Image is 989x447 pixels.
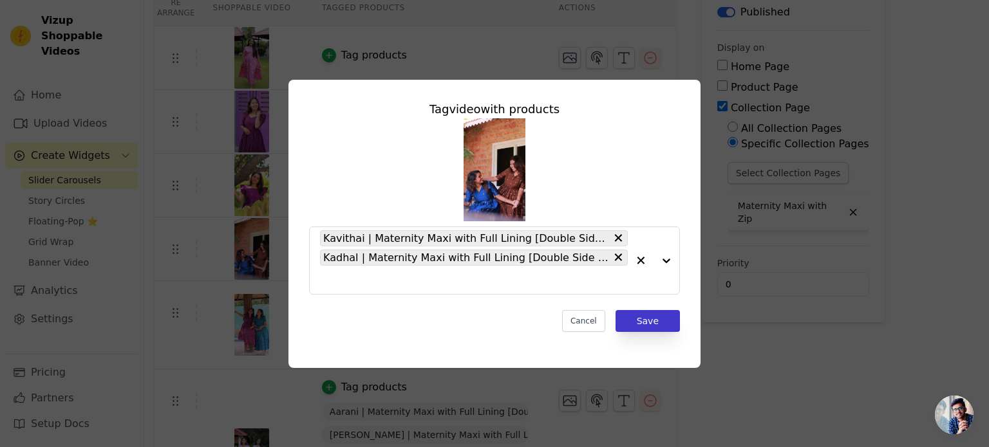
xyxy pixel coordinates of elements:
[309,100,680,118] div: Tag video with products
[323,230,609,246] span: Kavithai | Maternity Maxi with Full Lining [Double Side Zips]
[464,118,525,221] img: reel-preview-mm-wearment.myshopify.com-3712525291760848062_55969150422.jpeg
[935,396,974,434] a: Open chat
[562,310,605,332] button: Cancel
[616,310,680,332] button: Save
[323,250,609,266] span: Kadhal | Maternity Maxi with Full Lining [Double Side Zips]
